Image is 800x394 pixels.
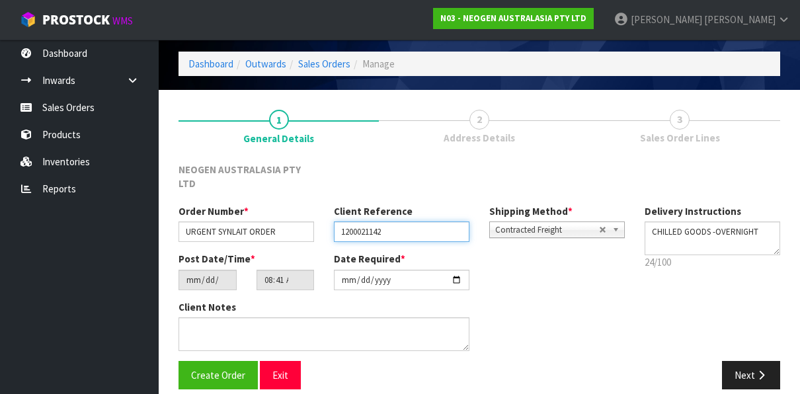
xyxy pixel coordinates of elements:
p: 24/100 [645,255,780,269]
span: ProStock [42,11,110,28]
a: Sales Orders [298,58,350,70]
span: Address Details [444,131,515,145]
img: cube-alt.png [20,11,36,28]
label: Shipping Method [489,204,573,218]
a: Outwards [245,58,286,70]
span: General Details [243,132,314,145]
label: Delivery Instructions [645,204,741,218]
span: Create Order [191,369,245,381]
label: Post Date/Time [179,252,255,266]
span: 2 [469,110,489,130]
label: Order Number [179,204,249,218]
button: Exit [260,361,301,389]
button: Create Order [179,361,258,389]
a: Dashboard [188,58,233,70]
button: Next [722,361,780,389]
span: NEOGEN AUSTRALASIA PTY LTD [179,163,301,190]
span: 1 [269,110,289,130]
strong: N03 - NEOGEN AUSTRALASIA PTY LTD [440,13,586,24]
label: Client Reference [334,204,413,218]
span: [PERSON_NAME] [704,13,776,26]
span: Contracted Freight [495,222,599,238]
label: Date Required [334,252,405,266]
span: [PERSON_NAME] [631,13,702,26]
input: Client Reference [334,221,469,242]
input: Order Number [179,221,314,242]
span: Manage [362,58,395,70]
span: 3 [670,110,690,130]
label: Client Notes [179,300,236,314]
span: Sales Order Lines [640,131,720,145]
small: WMS [112,15,133,27]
